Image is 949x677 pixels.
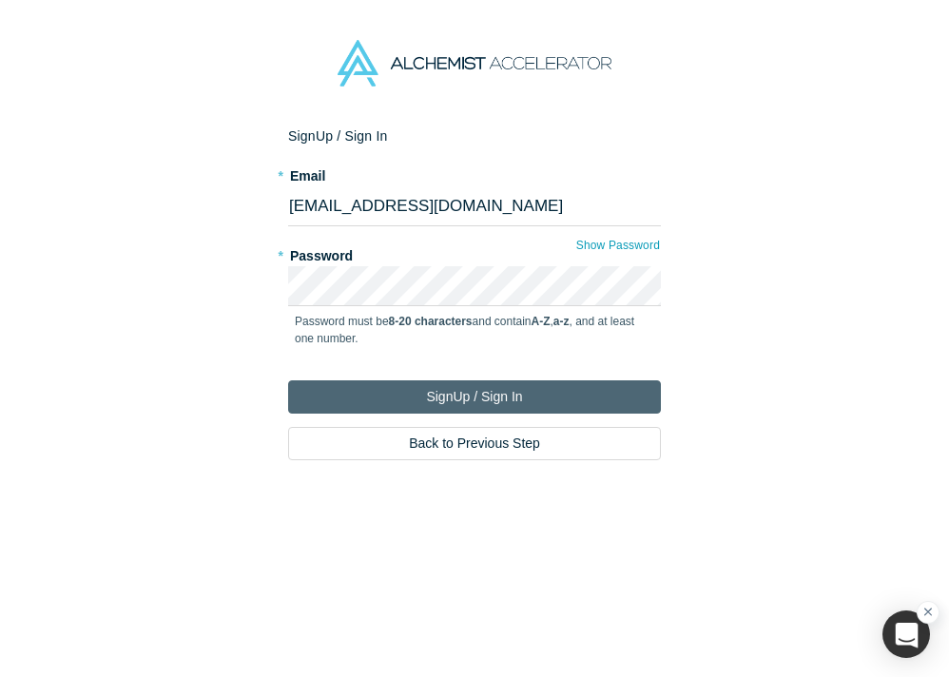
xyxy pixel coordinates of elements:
[295,313,654,347] p: Password must be and contain , , and at least one number.
[288,380,661,414] button: SignUp / Sign In
[338,40,611,87] img: Alchemist Accelerator Logo
[532,315,551,328] strong: A-Z
[288,160,661,186] label: Email
[389,315,473,328] strong: 8-20 characters
[553,315,570,328] strong: a-z
[288,126,661,146] h2: Sign Up / Sign In
[288,240,661,266] label: Password
[288,427,661,460] button: Back to Previous Step
[575,233,661,258] button: Show Password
